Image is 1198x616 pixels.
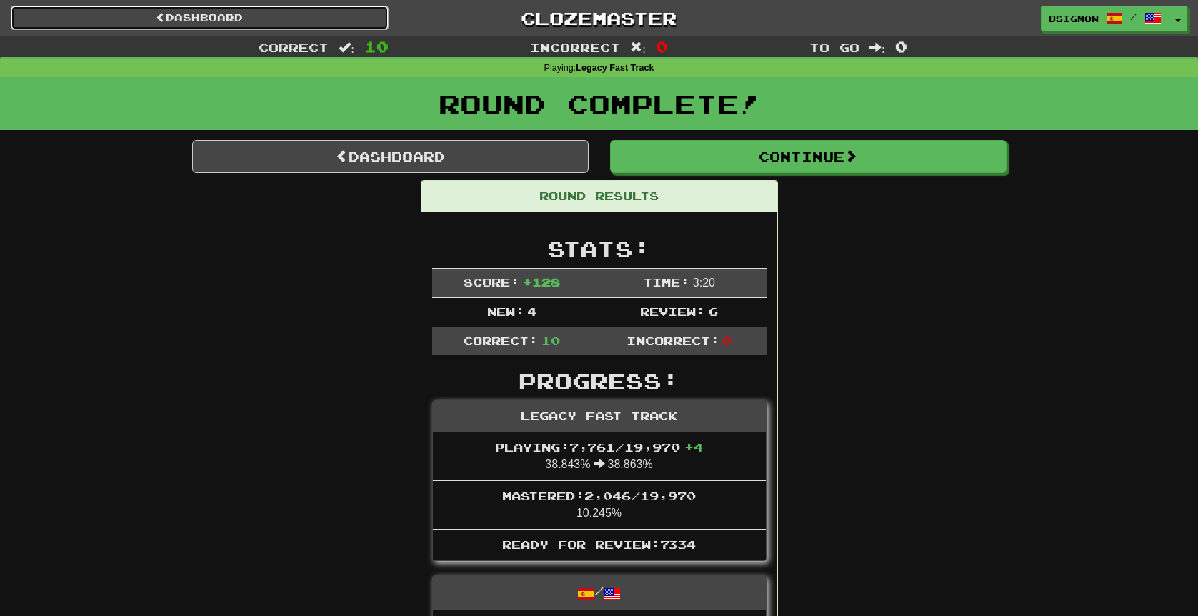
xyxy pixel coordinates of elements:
span: Ready for Review: 7334 [502,537,696,551]
a: bsigmon / [1041,6,1169,31]
div: Legacy Fast Track [433,401,766,432]
span: Score: [464,275,519,289]
span: 0 [895,38,907,55]
div: Round Results [421,181,777,212]
a: Dashboard [11,6,389,30]
span: 0 [722,334,732,347]
span: 4 [527,304,536,318]
span: 10 [541,334,560,347]
span: : [339,41,354,54]
span: Correct: [464,334,538,347]
strong: Legacy Fast Track [576,63,654,73]
span: / [1130,11,1137,21]
span: Incorrect: [627,334,719,347]
span: To go [809,40,859,54]
span: Mastered: 2,046 / 19,970 [502,489,696,502]
span: New: [487,304,524,318]
span: : [630,41,646,54]
button: Continue [610,140,1007,173]
span: Incorrect [530,40,620,54]
span: : [869,41,885,54]
span: 6 [709,304,718,318]
span: 0 [656,38,668,55]
span: Review: [640,304,705,318]
li: 10.245% [433,480,766,530]
span: bsigmon [1049,12,1099,25]
span: 3 : 20 [693,277,715,289]
span: + 128 [523,275,560,289]
span: Time: [643,275,689,289]
div: / [433,576,766,610]
a: Dashboard [192,140,589,173]
li: 38.843% 38.863% [433,432,766,481]
span: Correct [259,40,329,54]
h2: Stats: [432,237,767,261]
span: + 4 [684,440,703,454]
a: Clozemaster [410,6,788,31]
h1: Round Complete! [5,89,1193,118]
h2: Progress: [432,369,767,393]
span: 10 [364,38,389,55]
span: Playing: 7,761 / 19,970 [495,440,703,454]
